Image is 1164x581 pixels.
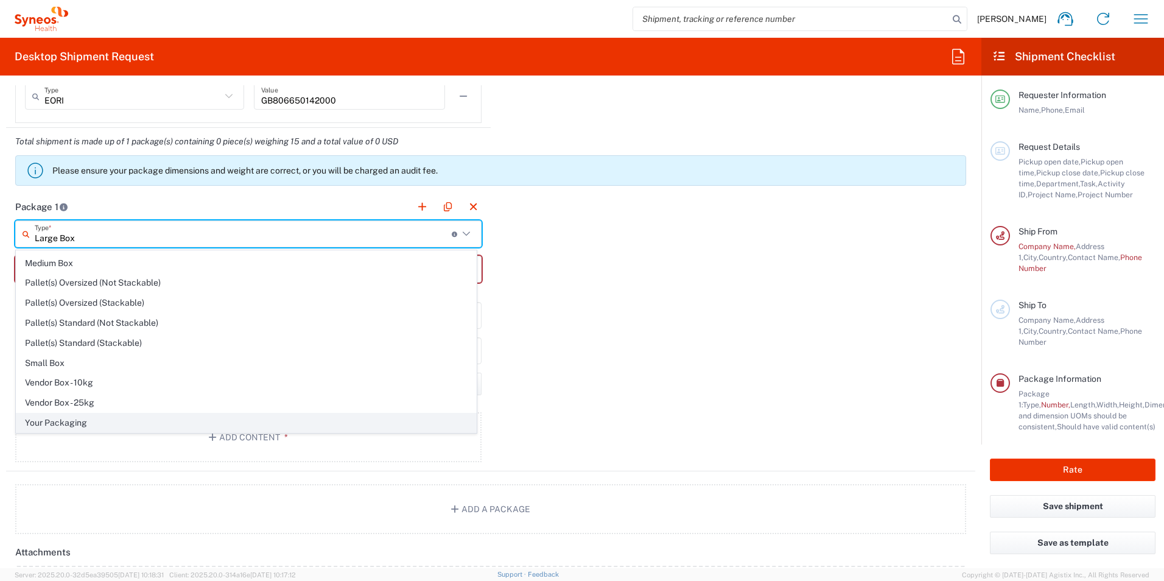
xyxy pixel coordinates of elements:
button: Add Content* [15,412,482,462]
button: Save shipment [990,495,1155,518]
span: Pallet(s) Oversized (Stackable) [16,294,476,312]
span: Your Packaging [16,414,476,432]
a: Support [497,571,528,578]
span: Country, [1039,326,1068,336]
span: Should have valid content(s) [1057,422,1155,431]
span: Project Number [1078,190,1133,199]
span: Company Name, [1018,315,1076,325]
span: Phone, [1041,105,1065,114]
span: Height, [1119,400,1145,409]
span: Task, [1080,179,1098,188]
button: Rate [990,459,1155,481]
span: Server: 2025.20.0-32d5ea39505 [15,571,164,579]
span: Type, [1023,400,1041,409]
h2: Desktop Shipment Request [15,49,154,64]
span: Ship From [1018,227,1057,236]
h2: Package 1 [15,201,68,213]
span: Width, [1096,400,1119,409]
span: Length, [1070,400,1096,409]
p: Please ensure your package dimensions and weight are correct, or you will be charged an audit fee. [52,165,961,176]
em: Total shipment is made up of 1 package(s) containing 0 piece(s) weighing 15 and a total value of ... [6,136,407,146]
span: [DATE] 10:17:12 [250,571,296,579]
button: Save as template [990,532,1155,554]
span: Client: 2025.20.0-314a16e [169,571,296,579]
span: Package Information [1018,374,1101,384]
span: Name, [1018,105,1041,114]
h2: Attachments [15,546,71,558]
span: Country, [1039,253,1068,262]
span: Small Box [16,354,476,373]
span: Vendor Box - 25kg [16,393,476,412]
span: Pallet(s) Standard (Stackable) [16,334,476,353]
span: Email [1065,105,1085,114]
span: City, [1023,326,1039,336]
span: Pickup open date, [1018,157,1081,166]
span: Copyright © [DATE]-[DATE] Agistix Inc., All Rights Reserved [962,569,1149,580]
span: Request Details [1018,142,1080,152]
span: Vendor Box - 10kg [16,373,476,392]
span: Number, [1041,400,1070,409]
h2: Shipment Checklist [992,49,1115,64]
span: Project Name, [1028,190,1078,199]
span: [DATE] 10:18:31 [118,571,164,579]
span: Medium Box [16,254,476,273]
span: Ship To [1018,300,1047,310]
span: Requester Information [1018,90,1106,100]
span: Package 1: [1018,389,1050,409]
span: Pickup close date, [1036,168,1100,177]
span: Pallet(s) Standard (Not Stackable) [16,314,476,333]
a: Feedback [528,571,559,578]
span: Contact Name, [1068,326,1120,336]
span: Pallet(s) Oversized (Not Stackable) [16,273,476,292]
span: Contact Name, [1068,253,1120,262]
input: Shipment, tracking or reference number [633,7,948,30]
button: Add a Package [15,484,966,534]
span: Company Name, [1018,242,1076,251]
span: [PERSON_NAME] [977,13,1047,24]
span: Department, [1036,179,1080,188]
span: City, [1023,253,1039,262]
